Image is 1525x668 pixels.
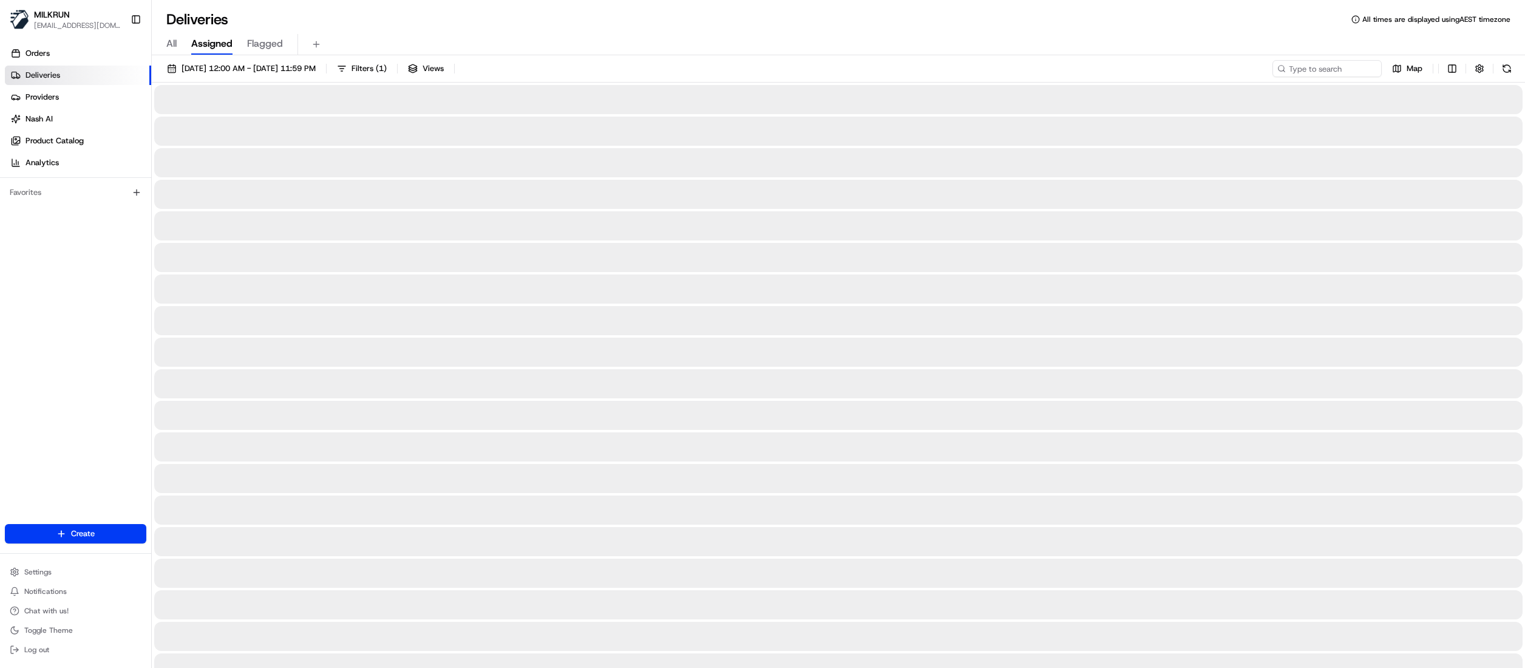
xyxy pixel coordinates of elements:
span: Analytics [25,157,59,168]
button: Filters(1) [331,60,392,77]
span: Product Catalog [25,135,84,146]
span: Deliveries [25,70,60,81]
h1: Deliveries [166,10,228,29]
span: Providers [25,92,59,103]
button: Toggle Theme [5,622,146,639]
button: Create [5,524,146,544]
span: Log out [24,645,49,655]
button: Views [402,60,449,77]
span: All times are displayed using AEST timezone [1362,15,1510,24]
a: Nash AI [5,109,151,129]
button: Notifications [5,583,146,600]
button: Chat with us! [5,602,146,619]
div: Favorites [5,183,146,202]
span: Orders [25,48,50,59]
button: Map [1387,60,1428,77]
button: [DATE] 12:00 AM - [DATE] 11:59 PM [161,60,321,77]
span: Toggle Theme [24,625,73,635]
span: [DATE] 12:00 AM - [DATE] 11:59 PM [182,63,316,74]
span: Notifications [24,587,67,596]
button: Refresh [1498,60,1515,77]
button: MILKRUN [34,9,70,21]
a: Deliveries [5,66,151,85]
a: Product Catalog [5,131,151,151]
span: Create [71,528,95,539]
button: [EMAIL_ADDRESS][DOMAIN_NAME] [34,21,121,30]
span: Filters [352,63,387,74]
span: Nash AI [25,114,53,124]
span: Flagged [247,36,283,51]
span: Map [1407,63,1422,74]
span: Settings [24,567,52,577]
a: Providers [5,87,151,107]
span: Chat with us! [24,606,69,616]
span: All [166,36,177,51]
input: Type to search [1272,60,1382,77]
a: Orders [5,44,151,63]
img: MILKRUN [10,10,29,29]
button: Settings [5,564,146,581]
button: Log out [5,641,146,658]
span: Assigned [191,36,233,51]
a: Analytics [5,153,151,172]
button: MILKRUNMILKRUN[EMAIL_ADDRESS][DOMAIN_NAME] [5,5,126,34]
span: Views [423,63,444,74]
span: ( 1 ) [376,63,387,74]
